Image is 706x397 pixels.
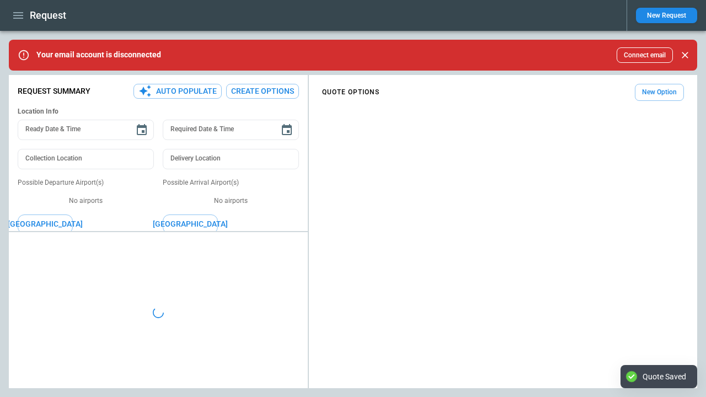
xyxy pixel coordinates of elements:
[18,87,90,96] p: Request Summary
[322,90,379,95] h4: QUOTE OPTIONS
[18,214,73,234] button: [GEOGRAPHIC_DATA]
[18,178,154,187] p: Possible Departure Airport(s)
[163,214,218,234] button: [GEOGRAPHIC_DATA]
[635,84,684,101] button: New Option
[133,84,222,99] button: Auto Populate
[617,47,673,63] button: Connect email
[677,43,693,67] div: dismiss
[276,119,298,141] button: Choose date
[163,178,299,187] p: Possible Arrival Airport(s)
[226,84,299,99] button: Create Options
[18,196,154,206] p: No airports
[677,47,693,63] button: Close
[309,79,697,105] div: scrollable content
[636,8,697,23] button: New Request
[30,9,66,22] h1: Request
[163,196,299,206] p: No airports
[643,372,686,382] div: Quote Saved
[131,119,153,141] button: Choose date
[36,50,161,60] p: Your email account is disconnected
[18,108,299,116] h6: Location Info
